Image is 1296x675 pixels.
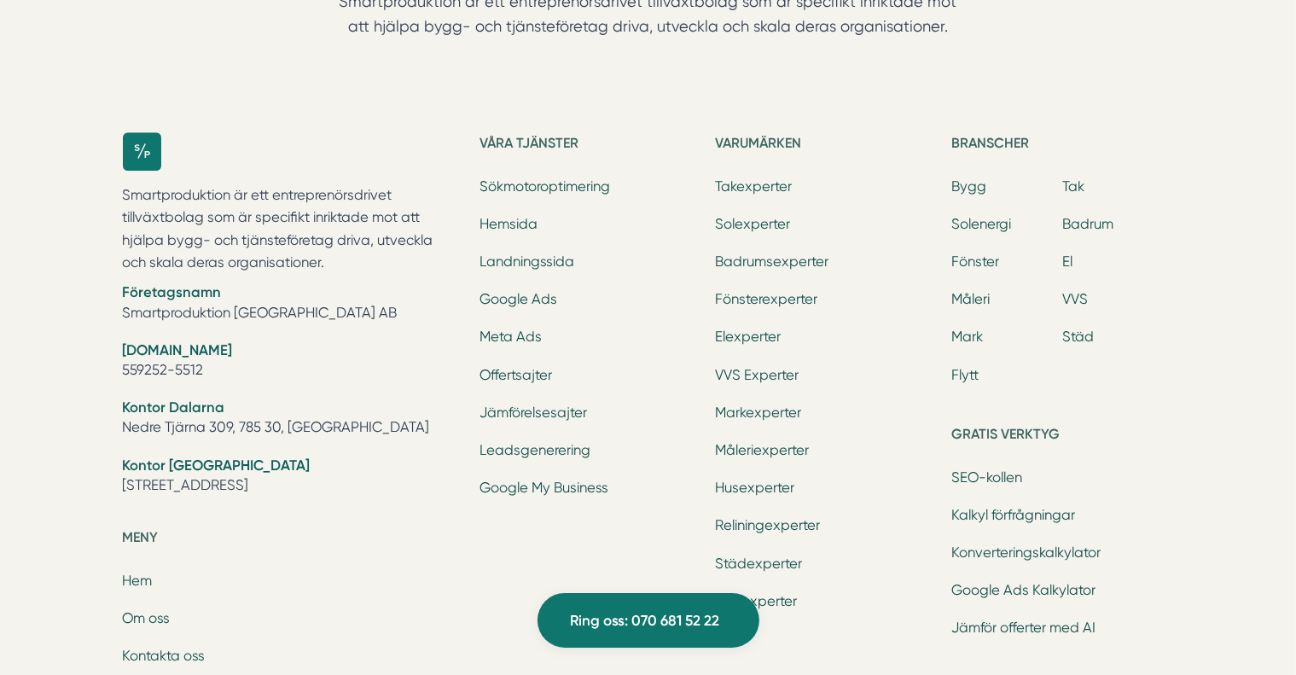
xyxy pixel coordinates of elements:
[716,404,802,421] a: Markexperter
[123,527,460,554] h5: Meny
[716,178,793,195] a: Takexperter
[1062,216,1113,232] a: Badrum
[716,593,798,609] a: Flyttexperter
[1062,253,1072,270] a: El
[951,544,1101,561] a: Konverteringskalkylator
[716,132,938,160] h5: Varumärken
[951,620,1095,636] a: Jämför offerter med AI
[951,423,1173,451] h5: Gratis verktyg
[716,253,829,270] a: Badrumsexperter
[479,178,610,195] a: Sökmotoroptimering
[1062,291,1088,307] a: VVS
[123,399,225,416] strong: Kontor Dalarna
[123,573,153,589] a: Hem
[123,341,233,358] strong: [DOMAIN_NAME]
[479,253,574,270] a: Landningssida
[479,291,557,307] a: Google Ads
[716,556,803,572] a: Städexperter
[123,456,460,499] li: [STREET_ADDRESS]
[951,367,979,383] a: Flytt
[716,329,782,345] a: Elexperter
[951,132,1173,160] h5: Branscher
[538,593,759,648] a: Ring oss: 070 681 52 22
[570,609,719,632] span: Ring oss: 070 681 52 22
[123,282,460,326] li: Smartproduktion [GEOGRAPHIC_DATA] AB
[716,291,818,307] a: Fönsterexperter
[123,340,460,384] li: 559252-5512
[951,216,1011,232] a: Solenergi
[951,329,983,345] a: Mark
[951,291,990,307] a: Måleri
[951,582,1095,598] a: Google Ads Kalkylator
[479,132,701,160] h5: Våra tjänster
[716,216,791,232] a: Solexperter
[123,610,171,626] a: Om oss
[123,184,460,275] p: Smartproduktion är ett entreprenörsdrivet tillväxtbolag som är specifikt inriktade mot att hjälpa...
[479,329,542,345] a: Meta Ads
[479,480,608,496] a: Google My Business
[123,398,460,441] li: Nedre Tjärna 309, 785 30, [GEOGRAPHIC_DATA]
[951,178,986,195] a: Bygg
[716,480,795,496] a: Husexperter
[1062,329,1094,345] a: Städ
[479,216,538,232] a: Hemsida
[123,283,222,300] strong: Företagsnamn
[479,404,587,421] a: Jämförelsesajter
[716,442,810,458] a: Måleriexperter
[123,457,311,474] strong: Kontor [GEOGRAPHIC_DATA]
[951,507,1075,523] a: Kalkyl förfrågningar
[716,367,799,383] a: VVS Experter
[716,517,821,533] a: Reliningexperter
[479,367,552,383] a: Offertsajter
[479,442,590,458] a: Leadsgenerering
[951,469,1022,486] a: SEO-kollen
[1062,178,1084,195] a: Tak
[951,253,999,270] a: Fönster
[123,648,206,664] a: Kontakta oss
